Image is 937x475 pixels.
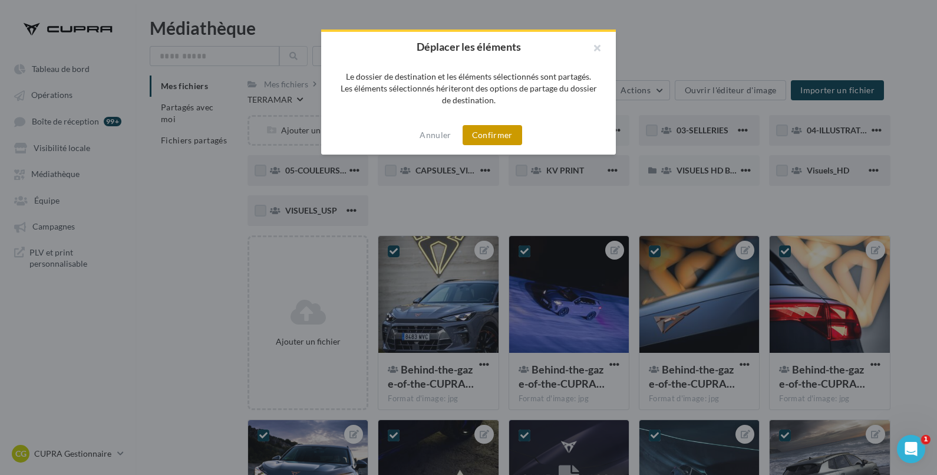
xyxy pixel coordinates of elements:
div: Le dossier de destination et les éléments sélectionnés sont partagés. Les éléments sélectionnés h... [340,71,597,106]
h2: Déplacer les éléments [340,41,597,52]
span: 1 [921,435,931,444]
button: Annuler [415,128,456,142]
iframe: Intercom live chat [897,435,925,463]
button: Confirmer [463,125,522,145]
